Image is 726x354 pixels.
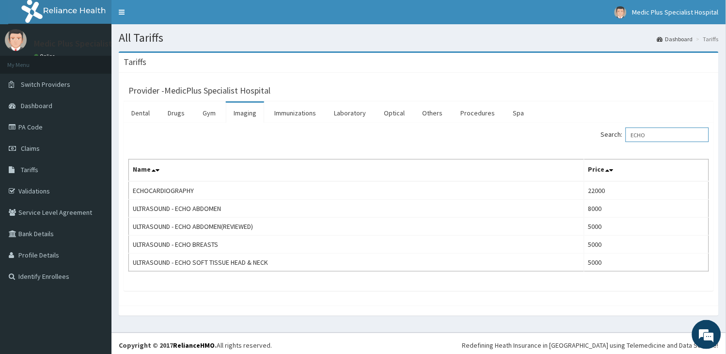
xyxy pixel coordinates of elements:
input: Search: [626,128,709,142]
span: We're online! [56,112,134,210]
a: Gym [195,103,223,123]
th: Name [129,160,584,182]
h1: All Tariffs [119,32,719,44]
td: ULTRASOUND - ECHO ABDOMEN(REVIEWED) [129,218,584,236]
td: ULTRASOUND - ECHO SOFT TISSUE HEAD & NECK [129,254,584,272]
span: Claims [21,144,40,153]
td: 5000 [584,254,709,272]
span: Tariffs [21,165,38,174]
a: Optical [376,103,412,123]
a: Procedures [453,103,503,123]
li: Tariffs [694,35,719,43]
a: Others [415,103,451,123]
td: ECHOCARDIOGRAPHY [129,181,584,200]
p: Medic Plus Specialist Hospital [34,39,146,48]
a: Online [34,53,57,60]
div: Chat with us now [50,54,163,67]
img: User Image [615,6,627,18]
th: Price [584,160,709,182]
a: Drugs [160,103,192,123]
span: Switch Providers [21,80,70,89]
textarea: Type your message and hit 'Enter' [5,244,185,278]
td: 5000 [584,218,709,236]
td: 8000 [584,200,709,218]
label: Search: [601,128,709,142]
span: Dashboard [21,101,52,110]
a: RelianceHMO [173,341,215,350]
div: Minimize live chat window [159,5,182,28]
td: 5000 [584,236,709,254]
a: Dashboard [657,35,693,43]
td: 22000 [584,181,709,200]
a: Dental [124,103,158,123]
a: Immunizations [267,103,324,123]
img: d_794563401_company_1708531726252_794563401 [18,48,39,73]
h3: Provider - MedicPlus Specialist Hospital [128,86,270,95]
div: Redefining Heath Insurance in [GEOGRAPHIC_DATA] using Telemedicine and Data Science! [462,340,719,350]
td: ULTRASOUND - ECHO ABDOMEN [129,200,584,218]
span: Medic Plus Specialist Hospital [632,8,719,16]
a: Imaging [226,103,264,123]
td: ULTRASOUND - ECHO BREASTS [129,236,584,254]
h3: Tariffs [124,58,146,66]
a: Spa [505,103,532,123]
img: User Image [5,29,27,51]
a: Laboratory [326,103,374,123]
strong: Copyright © 2017 . [119,341,217,350]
